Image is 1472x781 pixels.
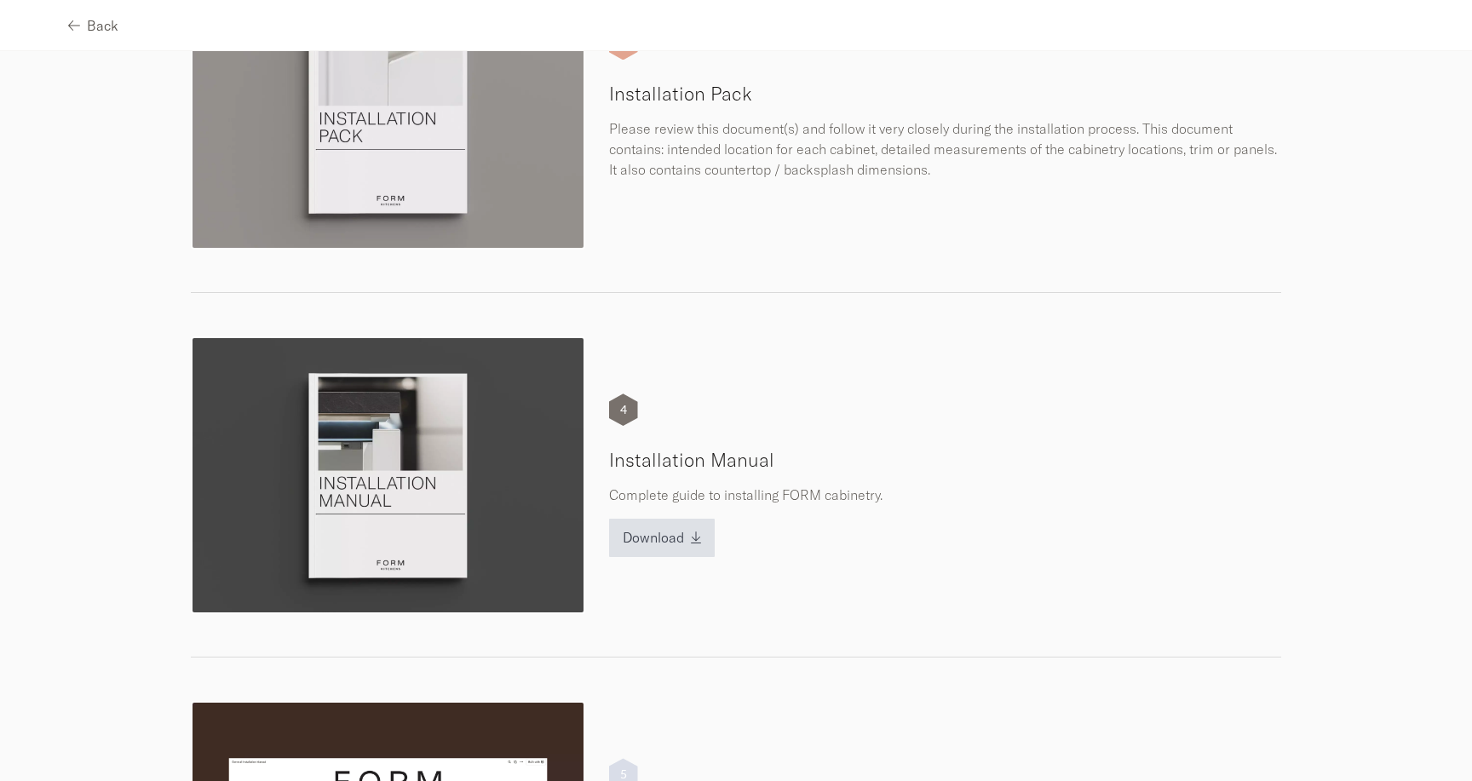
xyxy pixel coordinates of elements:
[623,531,684,544] span: Download
[87,19,118,32] span: Back
[609,447,1282,473] h5: Installation Manual
[191,336,585,614] img: prepare-installation-04.webp
[609,393,638,426] div: 4
[609,81,1282,106] h5: Installation Pack
[609,519,715,557] button: Download
[609,485,1282,505] p: Complete guide to installing FORM cabinetry.
[68,6,118,44] button: Back
[609,118,1282,180] p: Please review this document(s) and follow it very closely during the installation process. This d...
